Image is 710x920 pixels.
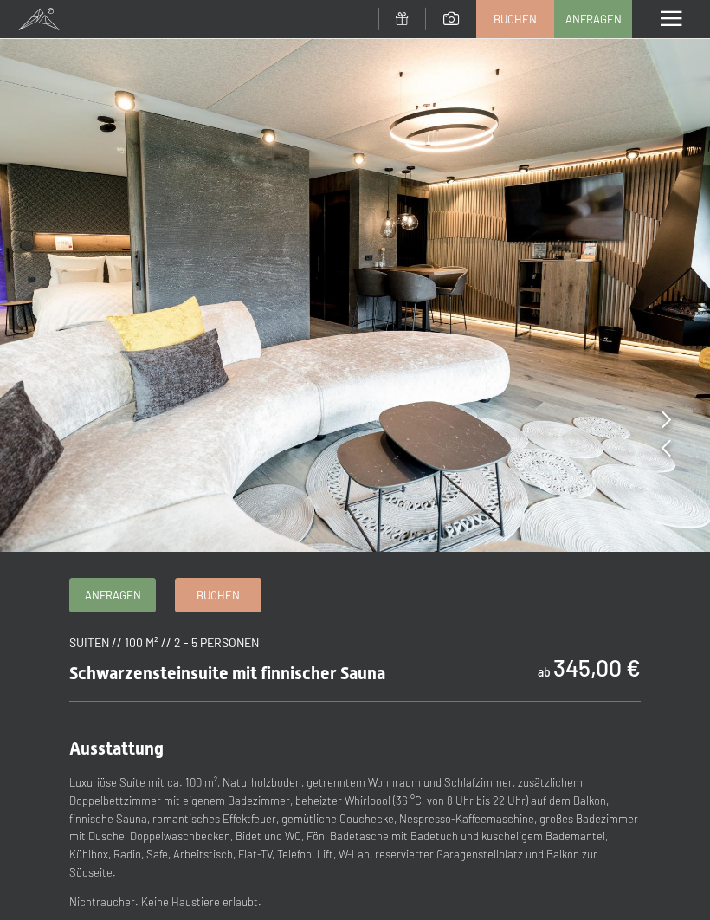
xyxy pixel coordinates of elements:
[553,653,641,681] b: 345,00 €
[555,1,631,37] a: Anfragen
[477,1,553,37] a: Buchen
[70,579,155,612] a: Anfragen
[69,738,164,759] span: Ausstattung
[197,587,240,603] span: Buchen
[69,893,641,911] p: Nichtraucher. Keine Haustiere erlaubt.
[69,663,385,684] span: Schwarzensteinsuite mit finnischer Sauna
[538,664,551,679] span: ab
[69,635,259,650] span: Suiten // 100 m² // 2 - 5 Personen
[85,587,141,603] span: Anfragen
[176,579,261,612] a: Buchen
[69,774,641,882] p: Luxuriöse Suite mit ca. 100 m², Naturholzboden, getrenntem Wohnraum und Schlafzimmer, zusätzliche...
[565,11,622,27] span: Anfragen
[494,11,537,27] span: Buchen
